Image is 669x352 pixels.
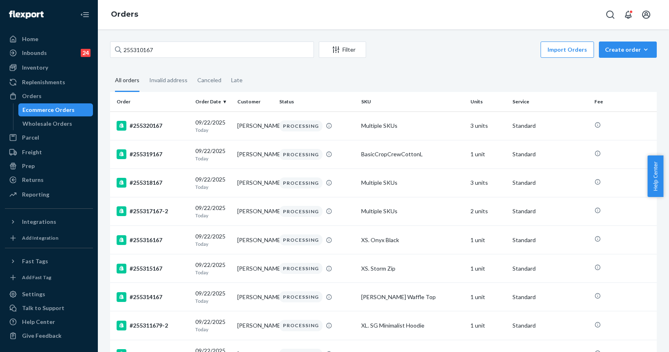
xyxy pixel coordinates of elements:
div: PROCESSING [279,206,322,217]
td: [PERSON_NAME] [234,197,276,225]
div: 09/22/2025 [195,118,231,133]
div: #255318167 [117,178,189,188]
button: Integrations [5,215,93,228]
p: Today [195,212,231,219]
button: Open account menu [638,7,654,23]
button: Open Search Box [602,7,618,23]
div: Create order [605,46,651,54]
td: Multiple SKUs [358,112,467,140]
div: 09/22/2025 [195,232,231,247]
td: [PERSON_NAME] [234,283,276,311]
a: Orders [111,10,138,19]
div: PROCESSING [279,149,322,160]
div: PROCESSING [279,291,322,302]
div: #255319167 [117,149,189,159]
a: Help Center [5,315,93,328]
button: Close Navigation [77,7,93,23]
div: Wholesale Orders [22,120,72,128]
div: #255317167-2 [117,206,189,216]
a: Home [5,33,93,46]
div: #255311679-2 [117,321,189,330]
td: [PERSON_NAME] [234,140,276,168]
div: Add Fast Tag [22,274,51,281]
a: Add Fast Tag [5,271,93,284]
div: Returns [22,176,44,184]
th: Units [467,92,509,112]
button: Fast Tags [5,255,93,268]
p: Standard [512,150,588,158]
div: Home [22,35,38,43]
iframe: Opens a widget where you can chat to one of our agents [617,328,661,348]
a: Reporting [5,188,93,201]
div: Replenishments [22,78,65,86]
div: PROCESSING [279,320,322,331]
td: 3 units [467,112,509,140]
td: [PERSON_NAME] [234,311,276,340]
div: Orders [22,92,42,100]
div: Customer [237,98,273,105]
div: XS. Onyx Black [361,236,464,244]
div: 09/22/2025 [195,175,231,190]
input: Search orders [110,42,314,58]
p: Standard [512,207,588,215]
ol: breadcrumbs [104,3,145,26]
div: 09/22/2025 [195,147,231,162]
p: Standard [512,321,588,330]
div: PROCESSING [279,177,322,188]
a: Wholesale Orders [18,117,93,130]
div: 09/22/2025 [195,204,231,219]
div: Freight [22,148,42,156]
a: Ecommerce Orders [18,103,93,116]
a: Replenishments [5,76,93,89]
span: Help Center [647,155,663,197]
div: All orders [115,70,139,92]
td: 1 unit [467,311,509,340]
div: [PERSON_NAME] Waffle Top [361,293,464,301]
div: 09/22/2025 [195,289,231,304]
p: Standard [512,236,588,244]
div: 09/22/2025 [195,318,231,333]
td: 1 unit [467,226,509,254]
div: PROCESSING [279,234,322,245]
p: Standard [512,265,588,273]
p: Today [195,155,231,162]
td: [PERSON_NAME] [234,112,276,140]
p: Standard [512,122,588,130]
div: PROCESSING [279,263,322,274]
td: Multiple SKUs [358,197,467,225]
p: Today [195,240,231,247]
td: [PERSON_NAME] [234,226,276,254]
td: 1 unit [467,140,509,168]
div: XS. Storm Zip [361,265,464,273]
p: Today [195,326,231,333]
div: #255314167 [117,292,189,302]
div: Reporting [22,190,49,199]
div: Settings [22,290,45,298]
div: Give Feedback [22,332,62,340]
a: Prep [5,160,93,173]
button: Give Feedback [5,329,93,342]
div: XL. SG Minimalist Hoodie [361,321,464,330]
div: #255320167 [117,121,189,131]
th: Status [276,92,358,112]
p: Today [195,269,231,276]
th: Service [509,92,591,112]
a: Freight [5,146,93,159]
a: Add Integration [5,232,93,245]
a: Parcel [5,131,93,144]
td: 3 units [467,168,509,197]
td: 1 unit [467,283,509,311]
div: Filter [319,46,366,54]
div: Invalid address [149,70,188,91]
div: Help Center [22,318,55,326]
div: Prep [22,162,35,170]
div: Integrations [22,218,56,226]
td: [PERSON_NAME] [234,254,276,283]
a: Inbounds24 [5,46,93,59]
div: 09/22/2025 [195,261,231,276]
div: #255315167 [117,264,189,273]
td: 1 unit [467,254,509,283]
button: Import Orders [541,42,594,58]
th: Order Date [192,92,234,112]
div: Add Integration [22,234,58,241]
